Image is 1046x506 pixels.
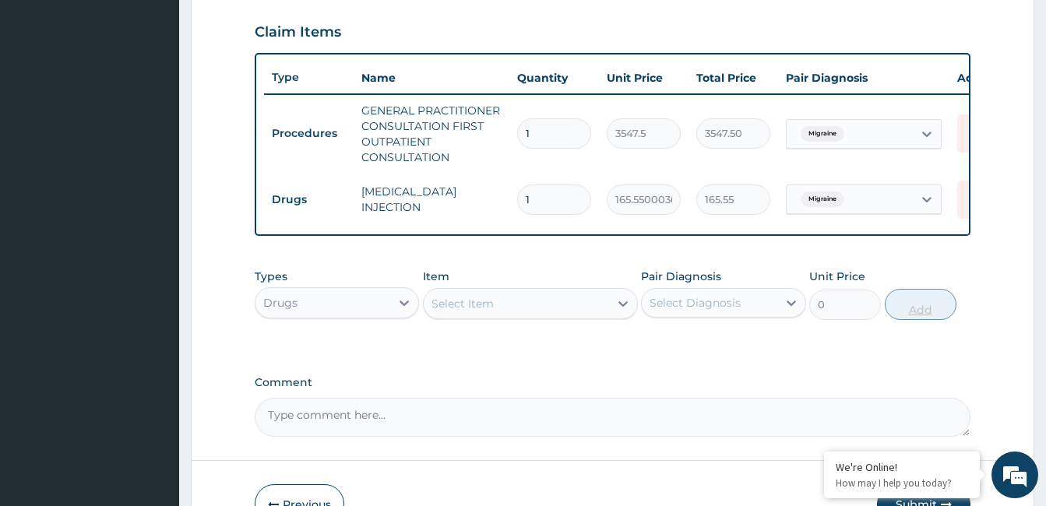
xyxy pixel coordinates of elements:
span: We're online! [90,153,215,311]
label: Pair Diagnosis [641,269,721,284]
div: Select Item [431,296,494,311]
td: Drugs [264,185,354,214]
span: Migraine [801,192,844,207]
div: Drugs [263,295,298,311]
button: Add [885,289,956,320]
div: Minimize live chat window [255,8,293,45]
th: Total Price [689,62,778,93]
div: Chat with us now [81,87,262,107]
th: Quantity [509,62,599,93]
div: Select Diagnosis [650,295,741,311]
textarea: Type your message and hit 'Enter' [8,339,297,394]
label: Unit Price [809,269,865,284]
label: Comment [255,376,970,389]
img: d_794563401_company_1708531726252_794563401 [29,78,63,117]
label: Item [423,269,449,284]
td: Procedures [264,119,354,148]
td: [MEDICAL_DATA] INJECTION [354,176,509,223]
span: Migraine [801,126,844,142]
p: How may I help you today? [836,476,968,490]
td: GENERAL PRACTITIONER CONSULTATION FIRST OUTPATIENT CONSULTATION [354,95,509,173]
th: Actions [949,62,1027,93]
th: Unit Price [599,62,689,93]
label: Types [255,270,287,283]
div: We're Online! [836,460,968,474]
th: Type [264,63,354,92]
h3: Claim Items [255,24,341,41]
th: Name [354,62,509,93]
th: Pair Diagnosis [778,62,949,93]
